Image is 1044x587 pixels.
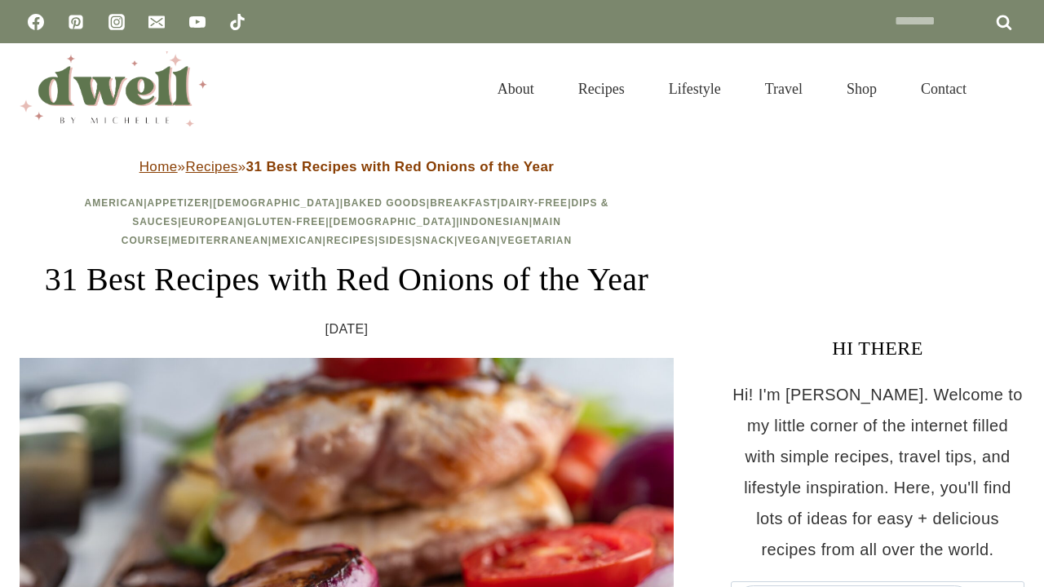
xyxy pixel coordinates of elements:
a: Facebook [20,6,52,38]
strong: 31 Best Recipes with Red Onions of the Year [246,159,555,174]
a: Sides [378,235,412,246]
a: TikTok [221,6,254,38]
a: Appetizer [148,197,210,209]
a: [DEMOGRAPHIC_DATA] [330,216,457,227]
p: Hi! I'm [PERSON_NAME]. Welcome to my little corner of the internet filled with simple recipes, tr... [731,379,1024,565]
a: Baked Goods [343,197,427,209]
a: European [182,216,244,227]
a: Shop [825,60,899,117]
a: About [476,60,556,117]
a: Instagram [100,6,133,38]
nav: Primary Navigation [476,60,989,117]
a: Recipes [326,235,375,246]
a: Contact [899,60,989,117]
a: Vegetarian [500,235,572,246]
img: DWELL by michelle [20,51,207,126]
a: Mexican [272,235,322,246]
a: Breakfast [430,197,497,209]
a: Vegan [458,235,497,246]
a: Home [139,159,178,174]
a: Mediterranean [172,235,268,246]
span: » » [139,159,555,174]
a: Snack [415,235,454,246]
span: | | | | | | | | | | | | | | | | | | [84,197,608,246]
h3: HI THERE [731,333,1024,363]
h1: 31 Best Recipes with Red Onions of the Year [20,255,674,304]
a: Email [140,6,173,38]
a: [DEMOGRAPHIC_DATA] [213,197,340,209]
a: Indonesian [460,216,529,227]
a: Gluten-Free [247,216,325,227]
a: Dairy-Free [501,197,568,209]
a: YouTube [181,6,214,38]
time: [DATE] [325,317,369,342]
a: Recipes [556,60,647,117]
a: American [84,197,144,209]
a: Travel [743,60,825,117]
button: View Search Form [997,75,1024,103]
a: Pinterest [60,6,92,38]
a: Lifestyle [647,60,743,117]
a: Recipes [185,159,237,174]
